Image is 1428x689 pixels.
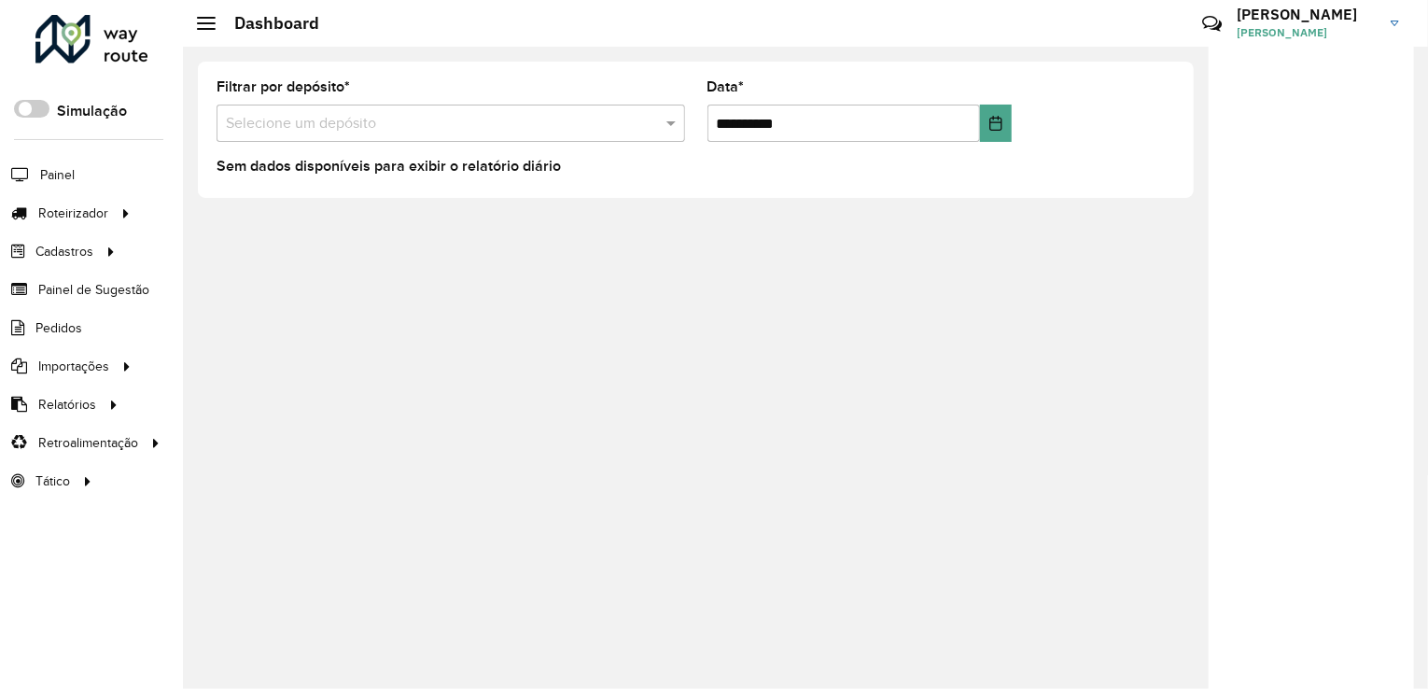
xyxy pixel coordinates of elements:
span: Painel de Sugestão [38,280,149,300]
span: Tático [35,471,70,491]
span: Importações [38,357,109,376]
span: Roteirizador [38,204,108,223]
h3: [PERSON_NAME] [1237,6,1377,23]
div: Críticas? Dúvidas? Elogios? Sugestões? Entre em contato conosco! [979,6,1174,56]
span: Pedidos [35,318,82,338]
span: Cadastros [35,242,93,261]
a: Contato Rápido [1192,4,1232,44]
label: Simulação [57,100,127,122]
button: Choose Date [980,105,1012,142]
span: Painel [40,165,75,185]
label: Filtrar por depósito [217,76,350,98]
label: Sem dados disponíveis para exibir o relatório diário [217,155,561,177]
span: Retroalimentação [38,433,138,453]
span: Relatórios [38,395,96,415]
span: [PERSON_NAME] [1237,24,1377,41]
h2: Dashboard [216,13,319,34]
label: Data [707,76,745,98]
